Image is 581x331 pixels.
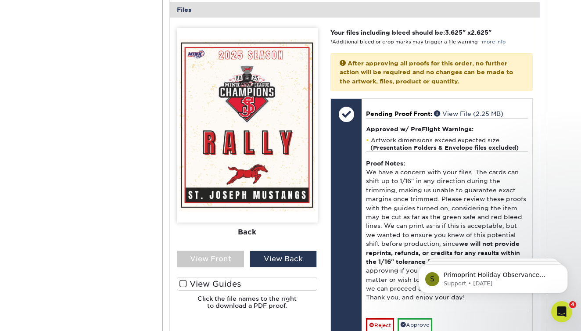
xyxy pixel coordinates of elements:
[177,223,318,242] div: Back
[569,301,576,308] span: 4
[38,25,150,129] span: Primoprint Holiday Observance Please note that our customer service and production departments wi...
[170,2,540,18] div: Files
[366,160,405,167] strong: Proof Notes:
[330,39,506,45] small: *Additional bleed or crop marks may trigger a file warning –
[330,29,491,36] strong: Your files including bleed should be: " x "
[177,251,244,267] div: View Front
[366,151,528,311] div: We have a concern with your files. The cards can shift up to 1/16" in any direction during the tr...
[366,240,520,265] b: we will not provide reprints, refunds, or credits for any results within the 1/16" tolerance.
[366,110,432,117] span: Pending Proof Front:
[366,126,528,133] h4: Approved w/ PreFlight Warnings:
[482,39,506,45] a: more info
[38,34,151,42] p: Message from Support, sent 20w ago
[177,295,318,317] h6: Click the file names to the right to download a PDF proof.
[445,29,463,36] span: 3.625
[471,29,488,36] span: 2.625
[177,277,318,291] label: View Guides
[551,301,572,322] iframe: Intercom live chat
[370,144,519,151] strong: (Presentation Folders & Envelope files excluded)
[250,251,317,267] div: View Back
[434,110,503,117] a: View File (2.25 MB)
[340,60,513,85] strong: After approving all proofs for this order, no further action will be required and no changes can ...
[366,137,528,151] li: Artwork dimensions exceed expected size.
[405,246,581,307] iframe: Intercom notifications message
